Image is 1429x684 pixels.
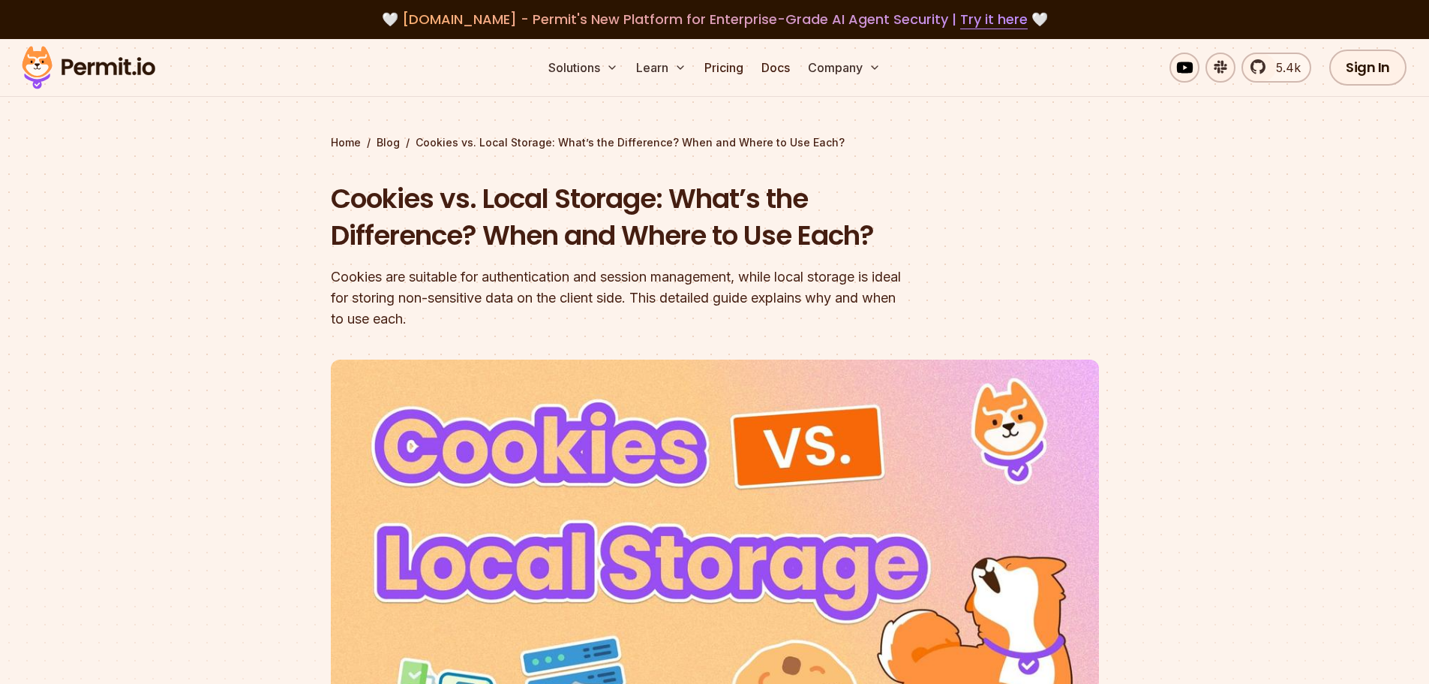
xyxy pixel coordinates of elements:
button: Solutions [542,53,624,83]
span: 5.4k [1267,59,1301,77]
a: Pricing [698,53,749,83]
h1: Cookies vs. Local Storage: What’s the Difference? When and Where to Use Each? [331,180,907,255]
a: Try it here [960,10,1028,29]
span: [DOMAIN_NAME] - Permit's New Platform for Enterprise-Grade AI Agent Security | [402,10,1028,29]
a: Home [331,135,361,150]
div: 🤍 🤍 [36,9,1393,30]
div: Cookies are suitable for authentication and session management, while local storage is ideal for ... [331,267,907,330]
a: Docs [755,53,796,83]
a: Sign In [1329,50,1406,86]
a: 5.4k [1241,53,1311,83]
img: Permit logo [15,42,162,93]
a: Blog [377,135,400,150]
div: / / [331,135,1099,150]
button: Learn [630,53,692,83]
button: Company [802,53,887,83]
